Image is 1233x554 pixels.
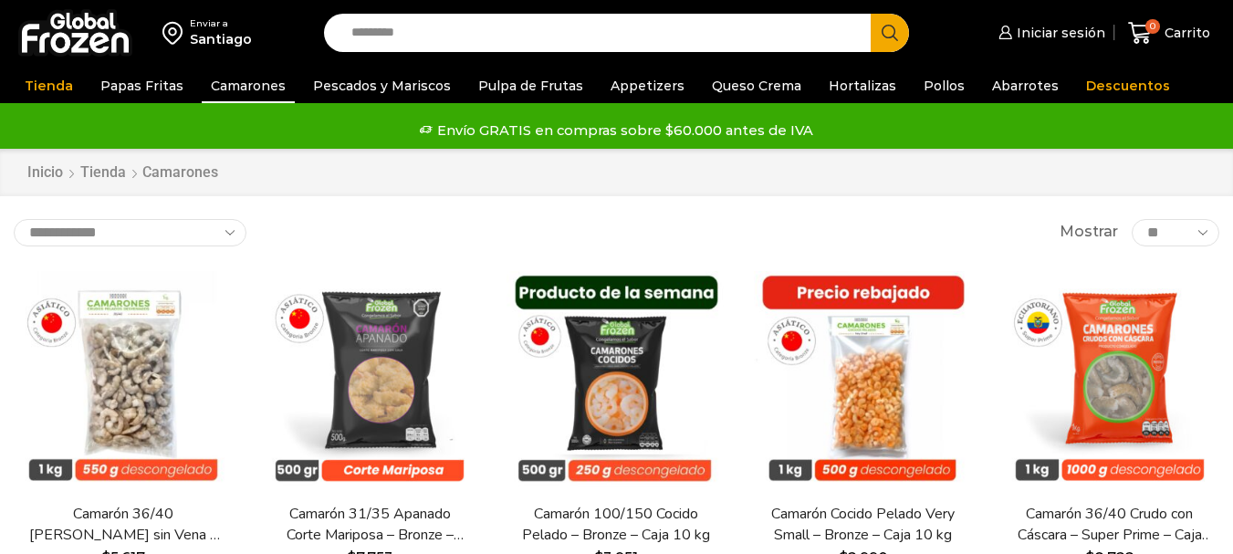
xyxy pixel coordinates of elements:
[765,504,962,546] a: Camarón Cocido Pelado Very Small – Bronze – Caja 10 kg
[79,162,127,183] a: Tienda
[202,68,295,103] a: Camarones
[1077,68,1179,103] a: Descuentos
[703,68,810,103] a: Queso Crema
[871,14,909,52] button: Search button
[1011,504,1208,546] a: Camarón 36/40 Crudo con Cáscara – Super Prime – Caja 10 kg
[91,68,193,103] a: Papas Fritas
[1160,24,1210,42] span: Carrito
[162,17,190,48] img: address-field-icon.svg
[983,68,1068,103] a: Abarrotes
[16,68,82,103] a: Tienda
[820,68,905,103] a: Hortalizas
[994,15,1105,51] a: Iniciar sesión
[26,162,64,183] a: Inicio
[25,504,222,546] a: Camarón 36/40 [PERSON_NAME] sin Vena – Bronze – Caja 10 kg
[14,219,246,246] select: Pedido de la tienda
[1060,222,1118,243] span: Mostrar
[142,163,218,181] h1: Camarones
[190,30,252,48] div: Santiago
[26,162,218,183] nav: Breadcrumb
[304,68,460,103] a: Pescados y Mariscos
[271,504,468,546] a: Camarón 31/35 Apanado Corte Mariposa – Bronze – Caja 5 kg
[601,68,694,103] a: Appetizers
[1145,19,1160,34] span: 0
[469,68,592,103] a: Pulpa de Frutas
[1123,12,1215,55] a: 0 Carrito
[517,504,715,546] a: Camarón 100/150 Cocido Pelado – Bronze – Caja 10 kg
[190,17,252,30] div: Enviar a
[914,68,974,103] a: Pollos
[1012,24,1105,42] span: Iniciar sesión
